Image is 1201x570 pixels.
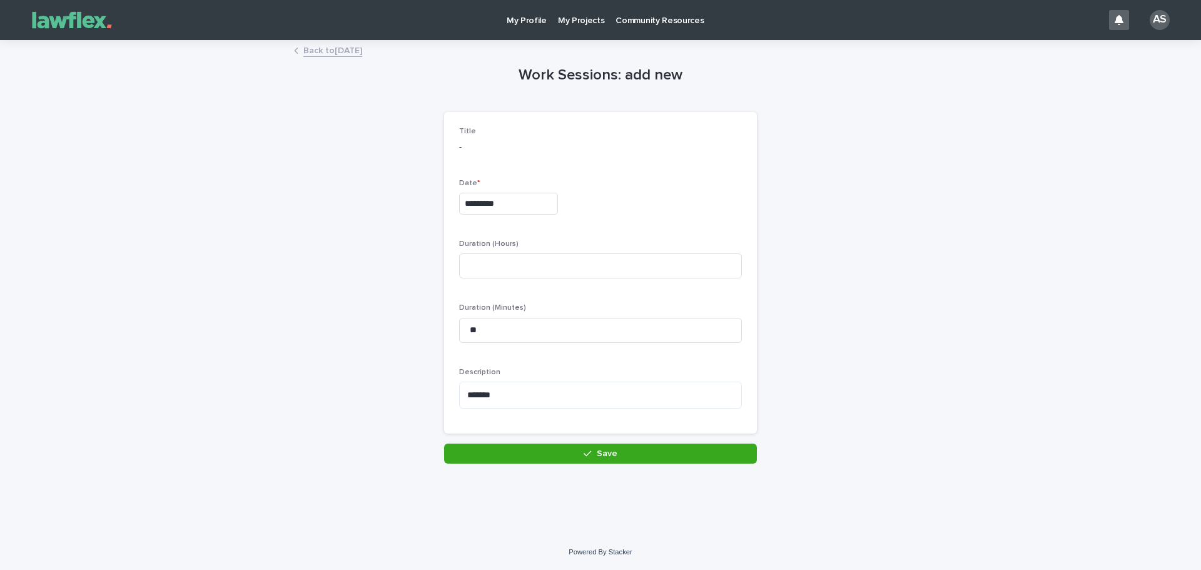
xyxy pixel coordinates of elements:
button: Save [444,444,757,464]
a: Powered By Stacker [569,548,632,556]
span: Duration (Minutes) [459,304,526,312]
h1: Work Sessions: add new [444,66,757,84]
span: Save [597,449,617,458]
p: - [459,141,742,154]
span: Date [459,180,480,187]
img: Gnvw4qrBSHOAfo8VMhG6 [25,8,119,33]
span: Duration (Hours) [459,240,519,248]
span: Description [459,369,500,376]
div: AS [1150,10,1170,30]
span: Title [459,128,476,135]
a: Back to[DATE] [303,43,362,57]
